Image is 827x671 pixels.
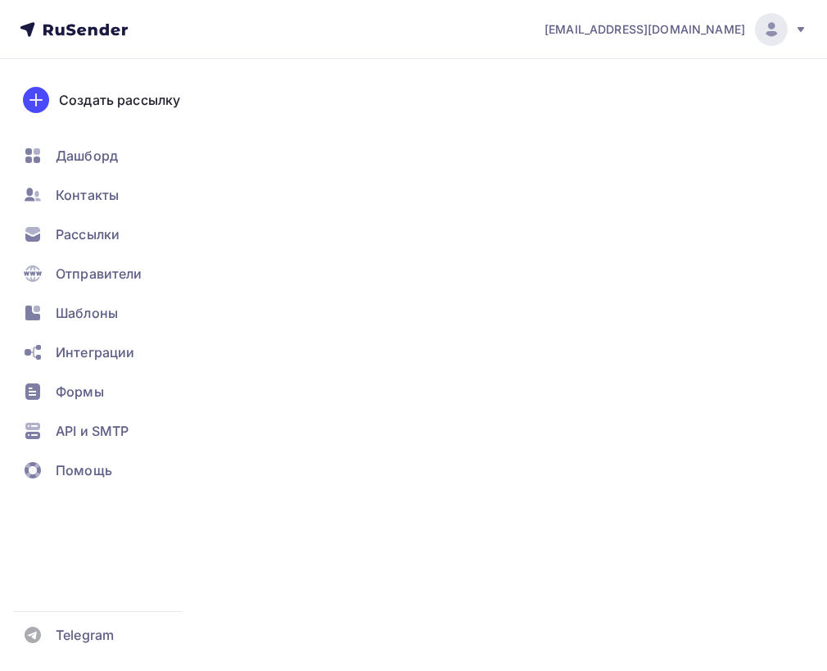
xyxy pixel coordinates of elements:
span: Помощь [56,460,112,480]
span: API и SMTP [56,421,129,441]
span: Отправители [56,264,142,283]
span: Шаблоны [56,303,118,323]
a: Дашборд [13,139,208,172]
span: Контакты [56,185,119,205]
span: Дашборд [56,146,118,165]
a: [EMAIL_ADDRESS][DOMAIN_NAME] [545,13,807,46]
span: Telegram [56,625,114,645]
span: Рассылки [56,224,120,244]
a: Контакты [13,179,208,211]
span: Интеграции [56,342,134,362]
a: Рассылки [13,218,208,251]
div: Создать рассылку [59,90,180,110]
span: Формы [56,382,104,401]
a: Шаблоны [13,297,208,329]
a: Отправители [13,257,208,290]
span: [EMAIL_ADDRESS][DOMAIN_NAME] [545,21,745,38]
a: Формы [13,375,208,408]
